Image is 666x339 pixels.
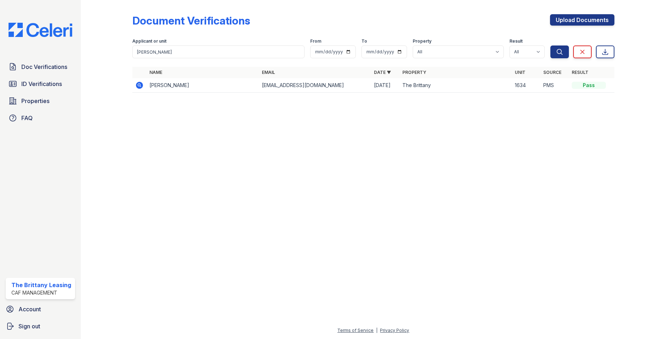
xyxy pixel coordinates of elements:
[515,70,525,75] a: Unit
[6,60,75,74] a: Doc Verifications
[11,289,71,296] div: CAF Management
[21,63,67,71] span: Doc Verifications
[262,70,275,75] a: Email
[132,14,250,27] div: Document Verifications
[21,97,49,105] span: Properties
[3,319,78,333] a: Sign out
[512,78,540,93] td: 1634
[132,38,166,44] label: Applicant or unit
[509,38,523,44] label: Result
[413,38,432,44] label: Property
[11,281,71,289] div: The Brittany Leasing
[18,305,41,313] span: Account
[3,23,78,37] img: CE_Logo_Blue-a8612792a0a2168367f1c8372b55b34899dd931a85d93a1a3d3e32e68fde9ad4.png
[6,94,75,108] a: Properties
[400,78,512,93] td: The Brittany
[540,78,569,93] td: PMS
[259,78,371,93] td: [EMAIL_ADDRESS][DOMAIN_NAME]
[149,70,162,75] a: Name
[18,322,40,330] span: Sign out
[6,77,75,91] a: ID Verifications
[132,45,305,58] input: Search by name, email, or unit number
[550,14,614,26] a: Upload Documents
[376,328,377,333] div: |
[380,328,409,333] a: Privacy Policy
[371,78,400,93] td: [DATE]
[21,80,62,88] span: ID Verifications
[572,70,588,75] a: Result
[543,70,561,75] a: Source
[310,38,321,44] label: From
[147,78,259,93] td: [PERSON_NAME]
[21,114,33,122] span: FAQ
[402,70,426,75] a: Property
[6,111,75,125] a: FAQ
[361,38,367,44] label: To
[572,82,606,89] div: Pass
[337,328,374,333] a: Terms of Service
[374,70,391,75] a: Date ▼
[3,302,78,316] a: Account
